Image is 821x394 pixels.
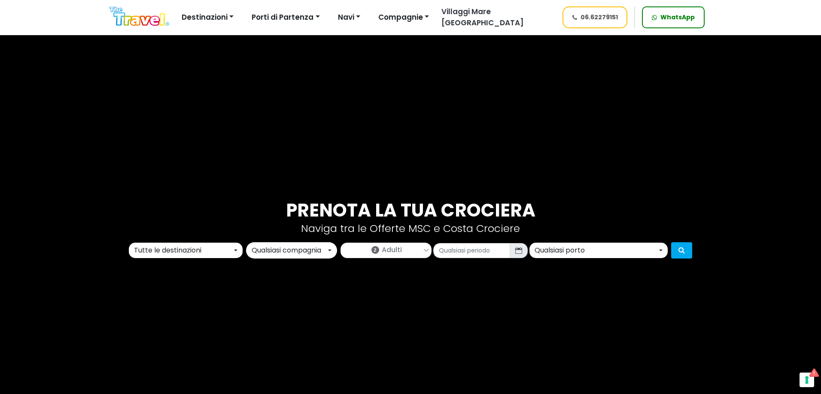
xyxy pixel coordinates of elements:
[433,243,510,258] input: Qualsiasi periodo
[563,6,628,28] a: 06.62279151
[252,245,326,256] div: Qualsiasi compagnia
[642,6,705,28] a: WhatsApp
[535,245,657,256] div: Qualsiasi porto
[373,9,435,26] button: Compagnie
[371,246,379,254] span: 2
[129,243,243,258] button: Tutte le destinazioni
[581,13,618,22] span: 06.62279151
[134,245,232,256] div: Tutte le destinazioni
[134,200,687,221] h3: Prenota la tua crociera
[341,243,431,255] a: 2Adulti
[134,221,687,236] p: Naviga tra le Offerte MSC e Costa Crociere
[435,6,554,28] a: Villaggi Mare [GEOGRAPHIC_DATA]
[332,9,366,26] button: Navi
[176,9,239,26] button: Destinazioni
[441,6,524,28] span: Villaggi Mare [GEOGRAPHIC_DATA]
[109,7,169,26] img: Logo The Travel
[246,242,337,259] button: Qualsiasi compagnia
[529,243,668,258] button: Qualsiasi porto
[660,13,695,22] span: WhatsApp
[382,245,402,255] span: Adulti
[246,9,325,26] button: Porti di Partenza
